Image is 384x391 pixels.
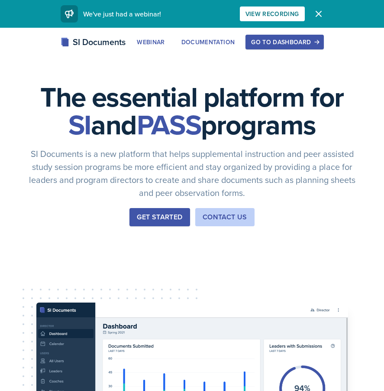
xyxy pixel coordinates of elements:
[131,35,170,49] button: Webinar
[240,7,305,21] button: View Recording
[203,212,247,222] div: Contact Us
[251,39,318,46] div: Go to Dashboard
[137,39,165,46] div: Webinar
[83,9,161,19] span: We've just had a webinar!
[61,36,126,49] div: SI Documents
[195,208,255,226] button: Contact Us
[176,35,241,49] button: Documentation
[137,212,182,222] div: Get Started
[181,39,235,46] div: Documentation
[245,35,323,49] button: Go to Dashboard
[245,10,299,17] div: View Recording
[129,208,190,226] button: Get Started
